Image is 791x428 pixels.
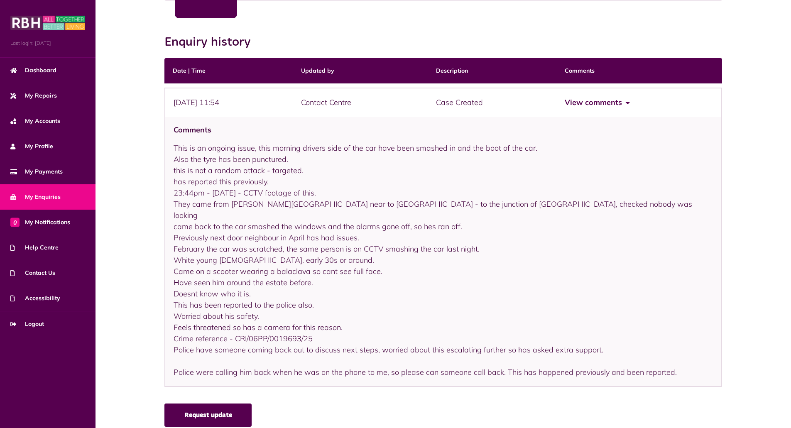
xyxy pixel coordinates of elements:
[428,58,556,83] th: Description
[10,294,60,303] span: Accessibility
[428,88,556,118] div: Case Created
[556,58,722,83] th: Comments
[10,117,60,125] span: My Accounts
[174,125,713,135] h4: Comments
[10,167,63,176] span: My Payments
[164,404,252,427] a: Request update
[10,39,85,47] span: Last login: [DATE]
[565,97,629,109] button: View comments
[10,218,70,227] span: My Notifications
[164,88,292,118] div: [DATE] 11:54
[10,142,53,151] span: My Profile
[10,91,57,100] span: My Repairs
[10,15,85,31] img: MyRBH
[10,269,55,277] span: Contact Us
[10,320,44,328] span: Logout
[10,193,61,201] span: My Enquiries
[164,58,292,83] th: Date | Time
[293,88,428,118] div: Contact Centre
[164,117,722,387] div: This is an ongoing issue, this morning drivers side of the car have been smashed in and the boot ...
[164,35,259,50] h2: Enquiry history
[293,58,428,83] th: Updated by
[10,218,20,227] span: 0
[10,243,59,252] span: Help Centre
[10,66,56,75] span: Dashboard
